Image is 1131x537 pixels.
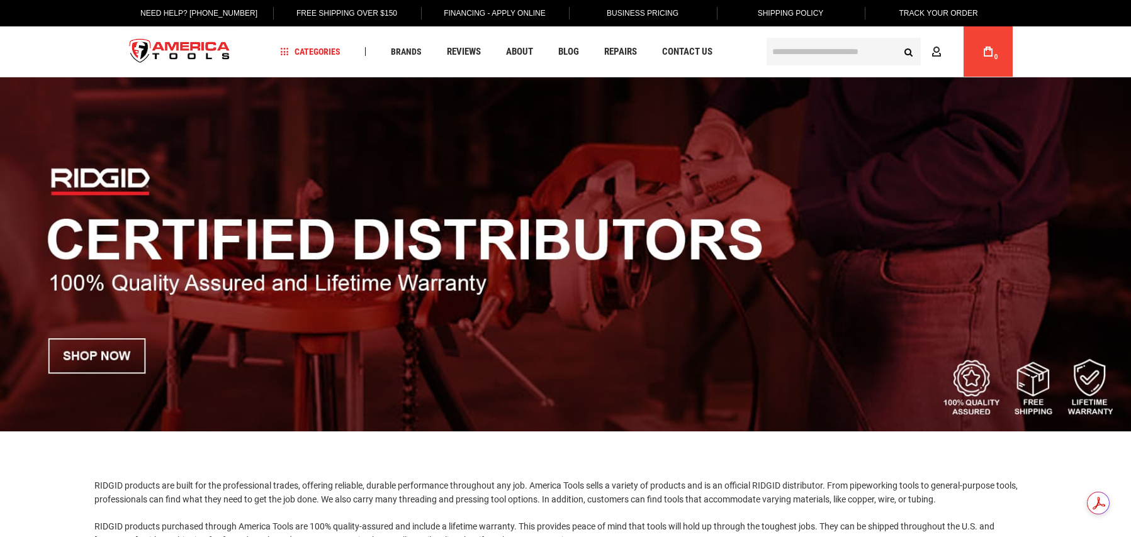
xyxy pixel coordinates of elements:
a: Brands [385,43,427,60]
button: Search [897,40,921,64]
span: Reviews [447,47,481,57]
span: Shipping Policy [758,9,824,18]
a: Repairs [599,43,643,60]
a: Categories [274,43,346,60]
span: Categories [280,47,340,56]
span: 0 [994,53,998,60]
span: Brands [391,47,422,56]
a: store logo [119,28,241,75]
span: Repairs [604,47,637,57]
a: Reviews [441,43,487,60]
a: 0 [976,26,1000,77]
a: About [500,43,539,60]
a: Contact Us [656,43,718,60]
span: About [506,47,533,57]
span: Blog [558,47,579,57]
img: America Tools [119,28,241,75]
span: Contact Us [662,47,712,57]
p: RIDGID products are built for the professional trades, offering reliable, durable performance thr... [94,479,1037,507]
a: Blog [553,43,585,60]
